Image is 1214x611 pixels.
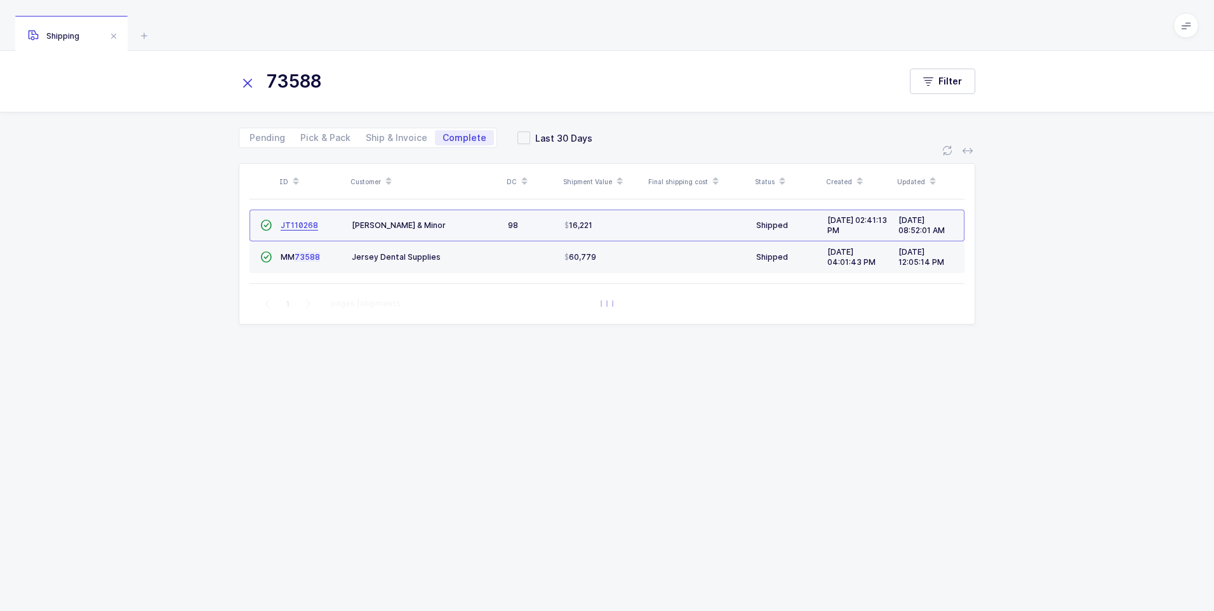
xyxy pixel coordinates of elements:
span: Ship & Invoice [366,133,427,142]
span: Pick & Pack [300,133,350,142]
span: Shipping [28,31,79,41]
div: ID [279,171,343,192]
span: [PERSON_NAME] & Minor [352,220,446,230]
input: Search for Shipments... [239,66,884,97]
span: [DATE] 12:05:14 PM [898,247,944,267]
span: [DATE] 08:52:01 AM [898,215,945,235]
span: Jersey Dental Supplies [352,252,441,262]
span: 16,221 [564,220,592,231]
span: MM [281,252,320,262]
span:  [260,220,272,230]
span: Filter [938,75,962,88]
span: Pending [250,133,285,142]
span: 98 [508,220,518,230]
div: Shipped [756,252,817,262]
button: Filter [910,69,975,94]
div: Final shipping cost [648,171,747,192]
div: DC [507,171,556,192]
div: Shipped [756,220,817,231]
span: Last 30 Days [530,132,592,144]
span: JT110268 [281,220,318,230]
div: Shipment Value [563,171,641,192]
div: Status [755,171,818,192]
div: Customer [350,171,499,192]
span: 73588 [295,252,320,262]
span:  [260,252,272,262]
span: [DATE] 02:41:13 PM [827,215,887,235]
div: Created [826,171,890,192]
span: [DATE] 04:01:43 PM [827,247,876,267]
div: Updated [897,171,961,192]
span: 60,779 [564,252,596,262]
span: Complete [443,133,486,142]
